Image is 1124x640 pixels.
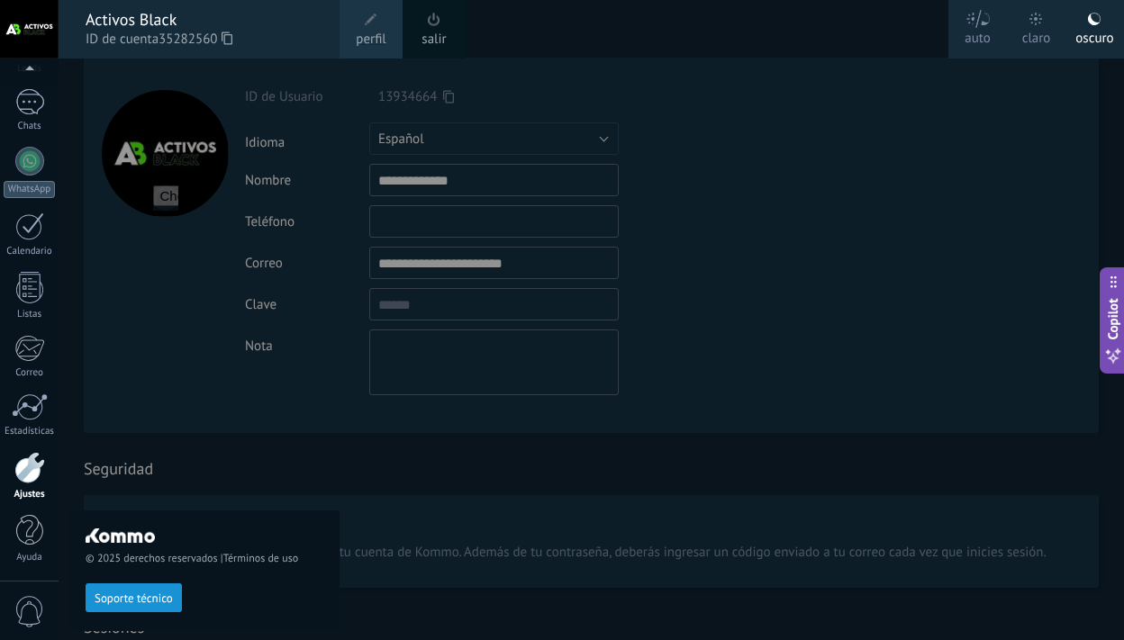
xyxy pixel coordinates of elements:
[4,181,55,198] div: WhatsApp
[1104,298,1122,339] span: Copilot
[86,10,322,30] div: Activos Black
[356,30,385,50] span: perfil
[86,30,322,50] span: ID de cuenta
[4,246,56,257] div: Calendario
[965,12,991,59] div: auto
[1022,12,1051,59] div: claro
[4,309,56,320] div: Listas
[86,583,182,612] button: Soporte técnico
[4,426,56,437] div: Estadísticas
[4,121,56,132] div: Chats
[1075,12,1113,59] div: oscuro
[4,552,56,563] div: Ayuda
[159,30,232,50] span: 35282560
[4,367,56,379] div: Correo
[86,590,182,604] a: Soporte técnico
[4,489,56,500] div: Ajustes
[421,30,446,50] a: salir
[86,552,322,565] span: © 2025 derechos reservados |
[223,552,298,565] a: Términos de uso
[95,592,173,605] span: Soporte técnico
